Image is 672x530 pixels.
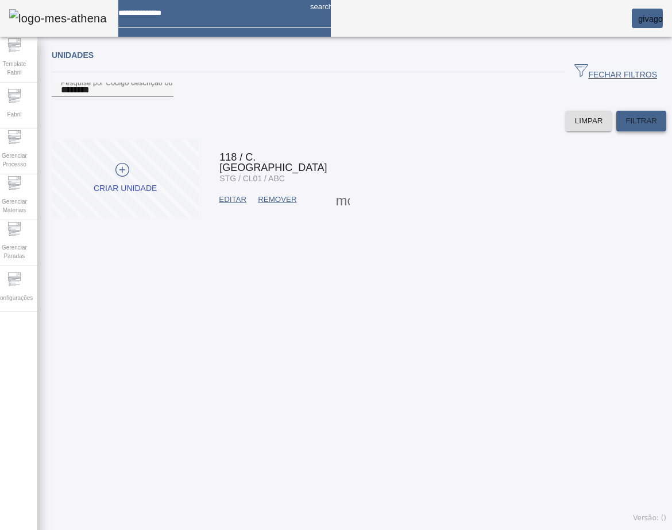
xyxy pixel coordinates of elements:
span: LIMPAR [575,115,603,127]
span: Unidades [52,50,94,60]
button: EDITAR [213,189,252,210]
span: FECHAR FILTROS [574,64,657,81]
span: REMOVER [258,194,296,205]
button: FECHAR FILTROS [565,62,666,83]
button: Criar unidade [52,140,199,217]
mat-label: Pesquise por Código descrição ou sigla [61,79,190,86]
button: REMOVER [252,189,302,210]
span: FILTRAR [625,115,657,127]
button: Mais [333,189,353,210]
button: LIMPAR [566,111,612,131]
span: givago [638,14,663,24]
button: FILTRAR [616,111,666,131]
span: Fabril [3,107,25,122]
img: logo-mes-athena [9,9,107,28]
span: Versão: () [633,514,666,522]
span: EDITAR [219,194,246,205]
span: 118 / C. [GEOGRAPHIC_DATA] [219,151,327,173]
div: Criar unidade [94,183,157,194]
